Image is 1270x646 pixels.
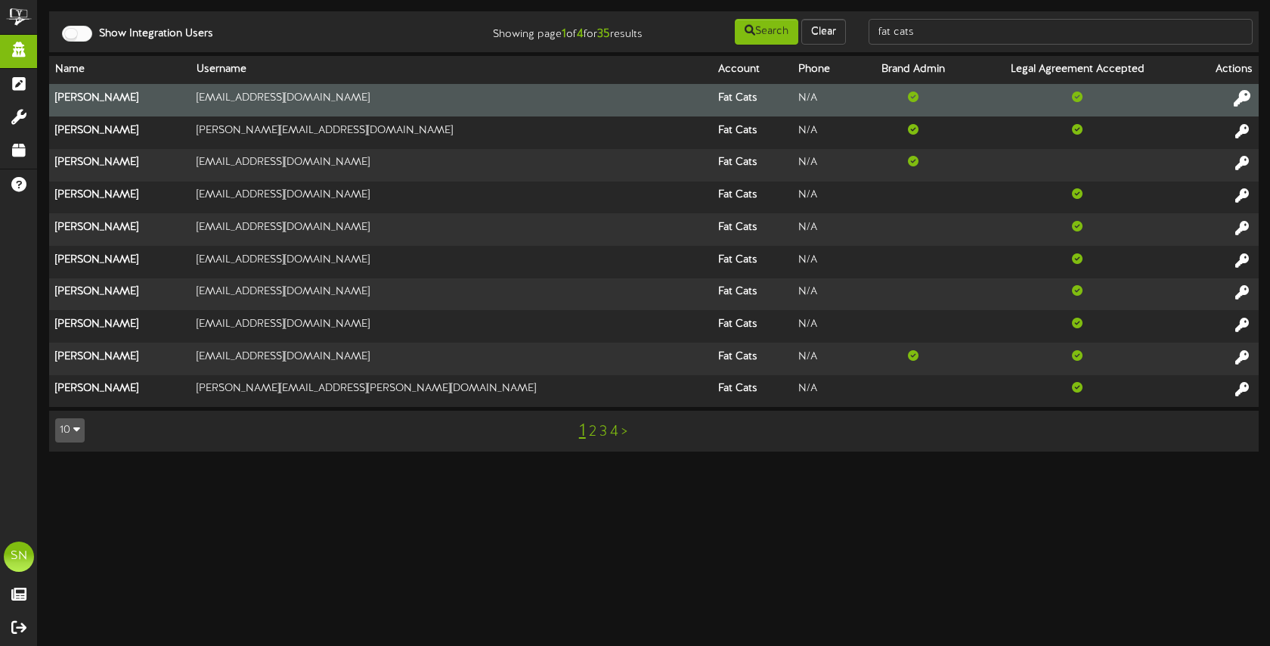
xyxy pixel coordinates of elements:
[792,213,857,246] td: N/A
[712,213,791,246] th: Fat Cats
[712,84,791,116] th: Fat Cats
[792,310,857,343] td: N/A
[190,375,712,407] td: [PERSON_NAME][EMAIL_ADDRESS][PERSON_NAME][DOMAIN_NAME]
[190,182,712,214] td: [EMAIL_ADDRESS][DOMAIN_NAME]
[792,246,857,278] td: N/A
[49,213,190,246] th: [PERSON_NAME]
[562,27,566,41] strong: 1
[190,84,712,116] td: [EMAIL_ADDRESS][DOMAIN_NAME]
[190,278,712,311] td: [EMAIL_ADDRESS][DOMAIN_NAME]
[579,421,586,441] a: 1
[610,424,618,440] a: 4
[599,424,607,440] a: 3
[589,424,596,440] a: 2
[55,418,85,443] button: 10
[712,343,791,375] th: Fat Cats
[712,116,791,149] th: Fat Cats
[190,213,712,246] td: [EMAIL_ADDRESS][DOMAIN_NAME]
[792,343,857,375] td: N/A
[735,19,798,45] button: Search
[49,310,190,343] th: [PERSON_NAME]
[712,149,791,182] th: Fat Cats
[49,182,190,214] th: [PERSON_NAME]
[190,56,712,84] th: Username
[451,17,654,43] div: Showing page of for results
[792,56,857,84] th: Phone
[49,149,190,182] th: [PERSON_NAME]
[597,27,610,41] strong: 35
[190,343,712,375] td: [EMAIL_ADDRESS][DOMAIN_NAME]
[712,310,791,343] th: Fat Cats
[712,375,791,407] th: Fat Cats
[712,246,791,278] th: Fat Cats
[190,246,712,278] td: [EMAIL_ADDRESS][DOMAIN_NAME]
[49,246,190,278] th: [PERSON_NAME]
[801,19,846,45] button: Clear
[792,182,857,214] td: N/A
[621,424,627,440] a: >
[712,182,791,214] th: Fat Cats
[792,375,857,407] td: N/A
[792,116,857,149] td: N/A
[857,56,969,84] th: Brand Admin
[49,56,190,84] th: Name
[712,56,791,84] th: Account
[49,343,190,375] th: [PERSON_NAME]
[577,27,584,41] strong: 4
[49,278,190,311] th: [PERSON_NAME]
[49,84,190,116] th: [PERSON_NAME]
[49,116,190,149] th: [PERSON_NAME]
[792,278,857,311] td: N/A
[190,149,712,182] td: [EMAIL_ADDRESS][DOMAIN_NAME]
[712,278,791,311] th: Fat Cats
[792,84,857,116] td: N/A
[190,310,712,343] td: [EMAIL_ADDRESS][DOMAIN_NAME]
[88,26,213,42] label: Show Integration Users
[969,56,1185,84] th: Legal Agreement Accepted
[4,542,34,572] div: SN
[190,116,712,149] td: [PERSON_NAME][EMAIL_ADDRESS][DOMAIN_NAME]
[49,375,190,407] th: [PERSON_NAME]
[869,19,1253,45] input: -- Search --
[792,149,857,182] td: N/A
[1185,56,1259,84] th: Actions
